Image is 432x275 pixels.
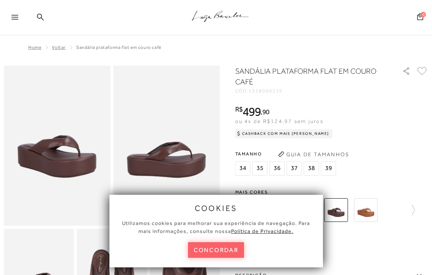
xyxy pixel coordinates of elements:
[242,105,260,118] span: 499
[287,161,302,176] span: 37
[270,161,285,176] span: 36
[304,161,319,176] span: 38
[415,13,426,23] button: 0
[235,129,332,138] div: Cashback com Mais [PERSON_NAME]
[188,242,244,258] button: concordar
[122,220,310,234] span: Utilizamos cookies para melhorar sua experiência de navegação. Para mais informações, consulte nossa
[4,66,110,226] img: image
[52,45,66,50] a: Voltar
[28,45,41,50] a: Home
[252,161,268,176] span: 35
[421,12,426,17] span: 0
[231,228,294,234] a: Política de Privacidade.
[262,108,270,116] span: 90
[76,45,161,50] span: SANDÁLIA PLATAFORMA FLAT EM COURO CAFÉ
[113,66,220,226] img: image
[235,161,251,176] span: 34
[195,204,238,212] span: cookies
[260,108,269,115] i: ,
[249,88,283,94] span: 1318000219
[235,190,429,194] span: Mais cores
[324,198,348,222] img: SANDÁLIA PLATAFORMA FLAT EM COURO CAFÉ
[354,198,378,222] img: SANDÁLIA PLATAFORMA FLAT EM COURO CARAMELO
[235,106,243,113] i: R$
[235,89,388,93] div: CÓD:
[276,148,352,160] button: Guia de Tamanhos
[321,161,336,176] span: 39
[235,148,338,160] span: Tamanho
[235,66,378,87] h1: SANDÁLIA PLATAFORMA FLAT EM COURO CAFÉ
[235,118,323,124] span: ou 4x de R$124,97 sem juros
